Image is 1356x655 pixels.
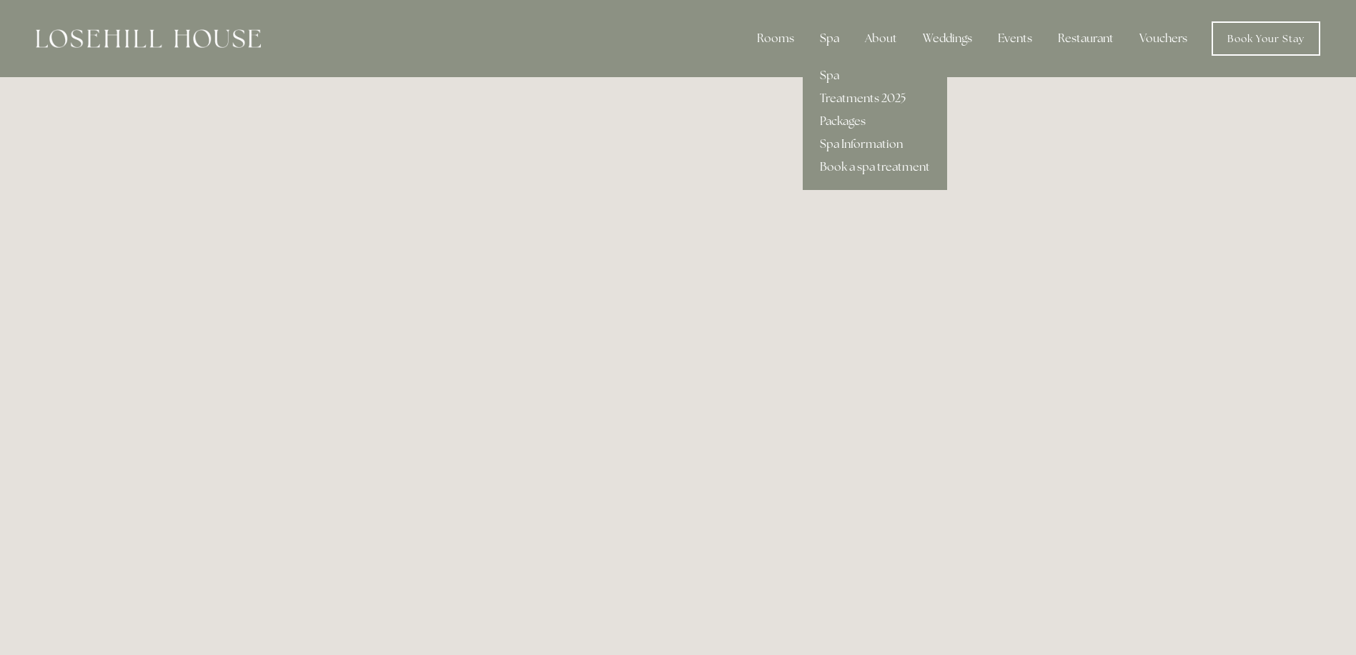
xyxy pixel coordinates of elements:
[1128,24,1199,53] a: Vouchers
[803,156,947,179] a: Book a spa treatment
[1046,24,1125,53] div: Restaurant
[986,24,1044,53] div: Events
[803,87,947,110] a: Treatments 2025
[36,29,261,48] img: Losehill House
[803,64,947,87] a: Spa
[853,24,909,53] div: About
[803,133,947,156] a: Spa Information
[803,110,947,133] a: Packages
[1212,21,1320,56] a: Book Your Stay
[808,24,851,53] div: Spa
[746,24,806,53] div: Rooms
[911,24,984,53] div: Weddings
